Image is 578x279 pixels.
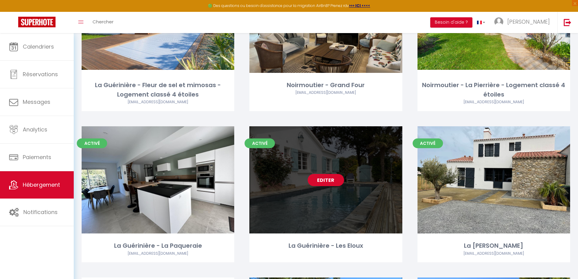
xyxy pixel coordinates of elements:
[82,251,234,257] div: Airbnb
[430,17,472,28] button: Besoin d'aide ?
[249,80,402,90] div: Noirmoutier - Grand Four
[507,18,550,26] span: [PERSON_NAME]
[93,19,113,25] span: Chercher
[249,241,402,250] div: La Guérinière - Les Eloux
[18,17,56,27] img: Super Booking
[88,12,118,33] a: Chercher
[417,80,570,100] div: Noirmoutier - La Pierrière - Logement classé 4 étoiles
[413,138,443,148] span: Activé
[82,241,234,250] div: La Guérinière - La Paqueraie
[417,251,570,257] div: Airbnb
[494,17,503,26] img: ...
[23,181,60,189] span: Hébergement
[82,80,234,100] div: La Guérinière - Fleur de sel et mimosas - Logement classé 4 étoiles
[308,174,344,186] a: Editer
[249,90,402,96] div: Airbnb
[23,208,58,216] span: Notifications
[23,126,47,133] span: Analytics
[23,70,58,78] span: Réservations
[490,12,557,33] a: ... [PERSON_NAME]
[23,43,54,50] span: Calendriers
[349,3,370,8] a: >>> ICI <<<<
[82,99,234,105] div: Airbnb
[417,241,570,250] div: La [PERSON_NAME]
[564,19,571,26] img: logout
[77,138,107,148] span: Activé
[23,98,50,106] span: Messages
[245,138,275,148] span: Activé
[417,99,570,105] div: Airbnb
[23,153,51,161] span: Paiements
